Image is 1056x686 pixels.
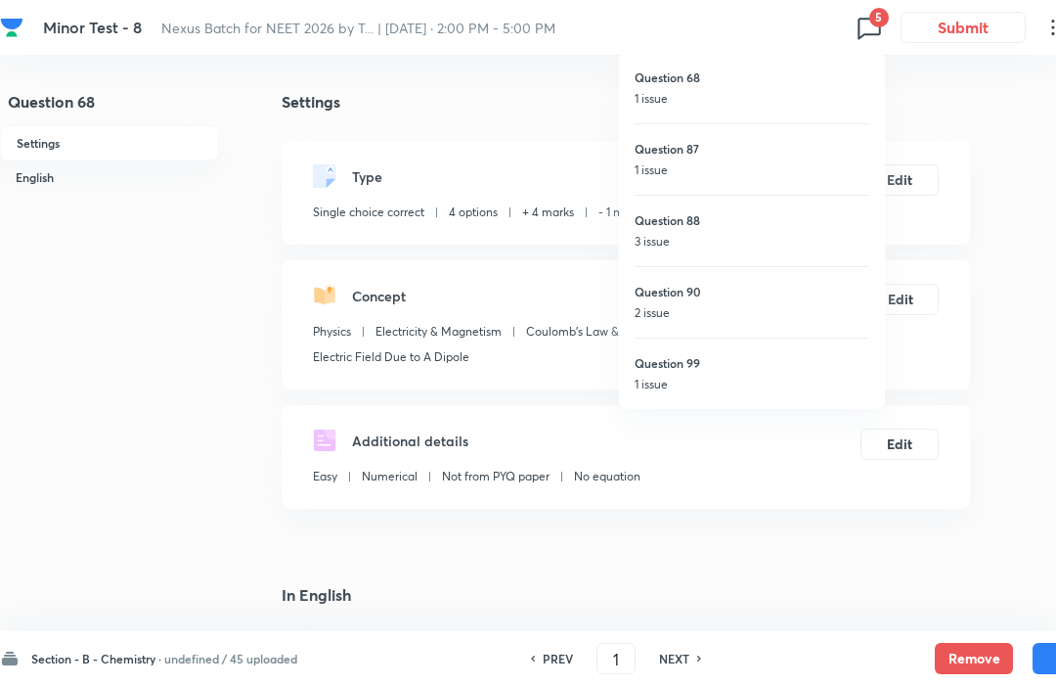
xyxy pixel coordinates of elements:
[635,283,869,300] h6: Question 90
[635,69,869,86] h6: Question 68
[635,211,869,229] h6: Question 88
[635,90,869,108] p: 1 issue
[635,233,869,251] p: 3 issue
[635,304,869,322] p: 2 issue
[635,140,869,158] h6: Question 87
[635,376,869,393] p: 1 issue
[635,161,869,179] p: 1 issue
[635,354,869,372] h6: Question 99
